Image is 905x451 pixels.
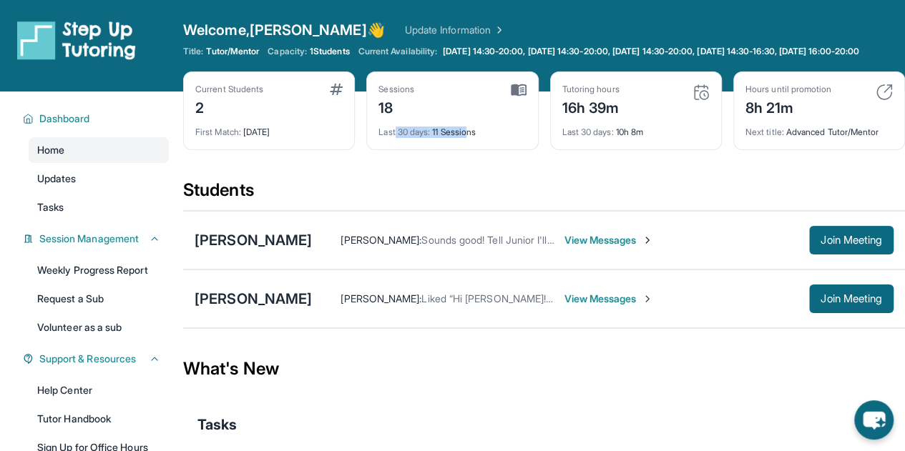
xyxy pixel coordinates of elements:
[378,127,430,137] span: Last 30 days :
[34,352,160,366] button: Support & Resources
[491,23,505,37] img: Chevron Right
[197,415,237,435] span: Tasks
[821,294,882,303] span: Join Meeting
[341,234,421,246] span: [PERSON_NAME] :
[378,95,414,118] div: 18
[39,111,90,126] span: Dashboard
[564,292,653,306] span: View Messages
[562,84,620,95] div: Tutoring hours
[745,127,784,137] span: Next title :
[39,232,139,246] span: Session Management
[29,194,169,220] a: Tasks
[378,118,526,138] div: 11 Sessions
[378,84,414,95] div: Sessions
[29,406,169,432] a: Tutor Handbook
[34,111,160,126] button: Dashboard
[29,377,169,403] a: Help Center
[642,293,653,304] img: Chevron-Right
[29,137,169,163] a: Home
[443,46,859,57] span: [DATE] 14:30-20:00, [DATE] 14:30-20:00, [DATE] 14:30-20:00, [DATE] 14:30-16:30, [DATE] 16:00-20:00
[809,226,894,254] button: Join Meeting
[195,127,241,137] span: First Match :
[195,230,312,250] div: [PERSON_NAME]
[358,46,437,57] span: Current Availability:
[809,284,894,313] button: Join Meeting
[693,84,710,101] img: card
[310,46,350,57] span: 1 Students
[29,166,169,192] a: Updates
[876,84,893,101] img: card
[29,314,169,340] a: Volunteer as a sub
[341,292,421,304] span: [PERSON_NAME] :
[405,23,505,37] a: Update Information
[37,172,77,186] span: Updates
[195,84,263,95] div: Current Students
[440,46,862,57] a: [DATE] 14:30-20:00, [DATE] 14:30-20:00, [DATE] 14:30-20:00, [DATE] 14:30-16:30, [DATE] 16:00-20:00
[17,20,136,60] img: logo
[268,46,307,57] span: Capacity:
[745,118,893,138] div: Advanced Tutor/Mentor
[183,179,905,210] div: Students
[39,352,136,366] span: Support & Resources
[821,236,882,244] span: Join Meeting
[183,46,203,57] span: Title:
[195,289,312,309] div: [PERSON_NAME]
[511,84,527,96] img: card
[183,337,905,400] div: What's New
[29,286,169,312] a: Request a Sub
[562,95,620,118] div: 16h 39m
[195,118,343,138] div: [DATE]
[562,118,710,138] div: 10h 8m
[562,127,614,137] span: Last 30 days :
[206,46,259,57] span: Tutor/Mentor
[29,257,169,283] a: Weekly Progress Report
[745,84,831,95] div: Hours until promotion
[854,400,894,440] button: chat-button
[195,95,263,118] div: 2
[421,234,641,246] span: Sounds good! Tell Junior I'll see him [DATE] @ 1.
[330,84,343,95] img: card
[37,200,64,214] span: Tasks
[564,233,653,247] span: View Messages
[745,95,831,118] div: 8h 21m
[34,232,160,246] button: Session Management
[183,20,385,40] span: Welcome, [PERSON_NAME] 👋
[37,143,64,157] span: Home
[642,234,653,246] img: Chevron-Right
